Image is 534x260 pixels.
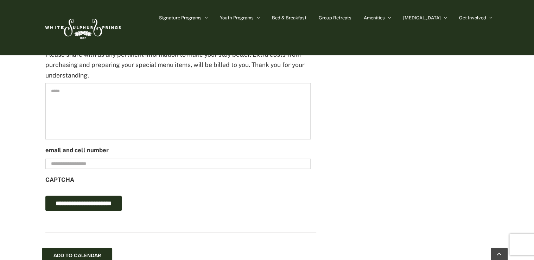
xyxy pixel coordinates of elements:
[53,253,101,259] button: View links to add events to your calendar
[319,16,351,20] span: Group Retreats
[403,16,441,20] span: [MEDICAL_DATA]
[45,176,74,184] label: CAPTCHA
[45,147,109,154] label: email and cell number
[159,16,202,20] span: Signature Programs
[45,49,311,80] div: Please share with us any pertinent information to make your stay better. Extra costs from purchas...
[42,11,123,44] img: White Sulphur Springs Logo
[272,16,306,20] span: Bed & Breakfast
[364,16,385,20] span: Amenities
[459,16,486,20] span: Get Involved
[220,16,254,20] span: Youth Programs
